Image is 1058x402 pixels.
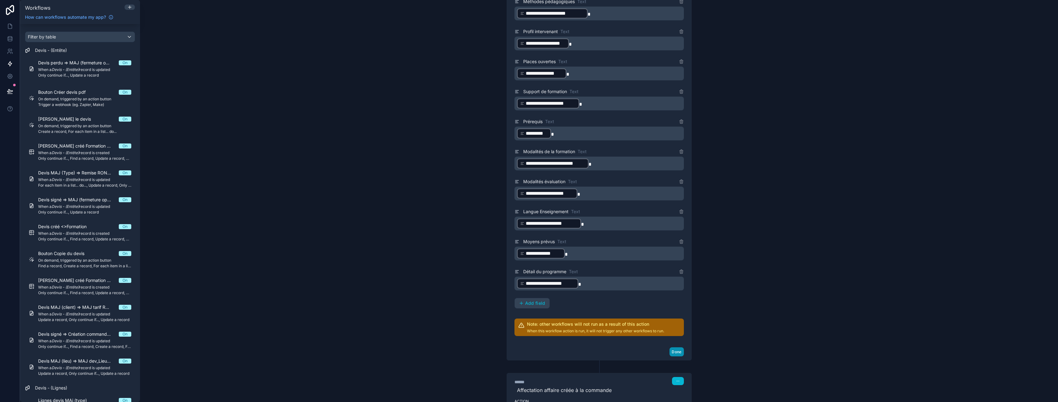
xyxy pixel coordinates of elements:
span: Text [571,209,580,215]
span: Langue Enseignement [523,209,569,215]
span: Text [569,88,579,95]
span: Text [578,148,587,155]
span: Text [560,28,569,35]
span: Moyens prévus [523,239,555,245]
span: Text [545,118,554,125]
span: Modalités de la formation [523,148,575,155]
span: Workflows [25,5,50,11]
span: Support de formation [523,88,567,95]
span: Places ouvertes [523,58,556,65]
h2: Note: other workflows will not run as a result of this action [527,321,664,327]
p: When this workflow action is run, it will not trigger any other workflows to run. [527,329,664,334]
span: Text [568,178,577,185]
button: Add field [514,298,550,309]
span: Text [557,239,566,245]
button: Add field [515,298,549,308]
span: Text [558,58,567,65]
span: Add field [525,300,545,306]
span: Prérequis [523,118,543,125]
span: Profil intervenant [523,28,558,35]
button: Done [669,347,684,356]
span: Text [569,269,578,275]
a: How can workflows automate my app? [23,14,116,20]
span: Affectation affaire créée à la commande [514,386,684,394]
span: Détail du programme [523,269,566,275]
span: How can workflows automate my app? [25,14,106,20]
span: Modalités évaluation [523,178,565,185]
